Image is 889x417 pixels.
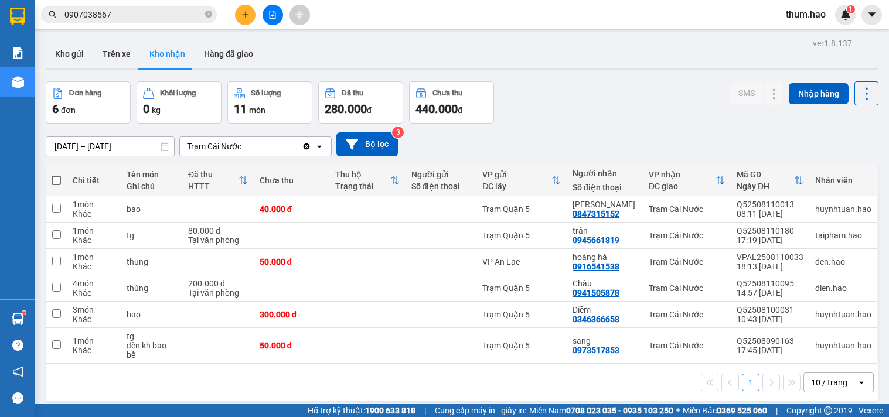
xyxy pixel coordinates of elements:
div: tg [127,331,176,341]
button: file-add [263,5,283,25]
div: Trạm Cái Nước [649,257,725,266]
div: Khối lượng [160,89,196,97]
strong: 0369 525 060 [717,406,767,415]
div: thung [127,257,176,266]
svg: open [315,142,324,151]
div: 0346366658 [573,315,619,324]
span: | [424,404,426,417]
div: 4 món [73,279,115,288]
button: Kho gửi [46,40,93,68]
div: 50.000 đ [260,257,324,266]
div: Khác [73,315,115,324]
div: ĐC lấy [482,182,551,191]
span: caret-down [867,9,877,20]
img: warehouse-icon [12,76,24,88]
button: Chưa thu440.000đ [409,81,494,124]
span: plus [241,11,250,19]
div: bao [127,204,176,214]
div: 80.000 đ [188,226,247,235]
div: Chưa thu [432,89,462,97]
div: huynhtuan.hao [815,341,871,350]
button: plus [235,5,256,25]
div: Trạm Quận 5 [482,283,561,293]
div: 3 món [73,305,115,315]
strong: 1900 633 818 [365,406,415,415]
div: Nhân viên [815,176,871,185]
span: 11 [234,102,247,116]
div: trân [573,226,637,235]
span: 6 [52,102,59,116]
div: Người gửi [411,170,471,179]
div: Q52508100031 [737,305,803,315]
div: 0973517853 [573,346,619,355]
div: 200.000 đ [188,279,247,288]
div: 0916541538 [573,262,619,271]
div: Đã thu [342,89,363,97]
div: den.hao [815,257,871,266]
div: Ghi chú [127,182,176,191]
div: Diễm [573,305,637,315]
div: Trạm Cái Nước [649,283,725,293]
button: 1 [742,374,759,391]
span: kg [152,105,161,115]
div: VPAL2508110033 [737,252,803,262]
th: Toggle SortBy [643,165,731,196]
div: dien.hao [815,283,871,293]
div: 17:19 [DATE] [737,235,803,245]
div: 18:13 [DATE] [737,262,803,271]
div: Q52508110013 [737,200,803,209]
span: Hỗ trợ kỹ thuật: [308,404,415,417]
div: 0941505878 [573,288,619,298]
div: 1 món [73,226,115,235]
img: warehouse-icon [12,313,24,325]
div: sang [573,336,637,346]
div: Châu [573,279,637,288]
div: thùng [127,283,176,293]
th: Toggle SortBy [329,165,406,196]
img: logo-vxr [10,8,25,25]
div: Thu hộ [335,170,390,179]
sup: 1 [847,5,855,13]
button: Đơn hàng6đơn [46,81,131,124]
div: 14:57 [DATE] [737,288,803,298]
div: Khác [73,209,115,218]
button: Đã thu280.000đ [318,81,403,124]
div: taipham.hao [815,231,871,240]
span: close-circle [205,11,212,18]
div: Đã thu [188,170,238,179]
div: Người nhận [573,169,637,178]
div: Q52508110095 [737,279,803,288]
div: Trạm Cái Nước [649,341,725,350]
div: Trạm Quận 5 [482,231,561,240]
img: solution-icon [12,47,24,59]
span: notification [12,366,23,377]
div: 50.000 đ [260,341,324,350]
button: Hàng đã giao [195,40,263,68]
div: 1 món [73,252,115,262]
button: Bộ lọc [336,132,398,156]
sup: 1 [22,311,26,315]
div: Khác [73,235,115,245]
div: Số điện thoại [573,183,637,192]
div: Khác [73,262,115,271]
span: 280.000 [325,102,367,116]
div: 17:45 [DATE] [737,346,803,355]
span: ⚪️ [676,408,680,413]
div: huynhtuan.hao [815,204,871,214]
span: thum.hao [776,7,835,22]
span: đ [367,105,372,115]
button: Trên xe [93,40,140,68]
span: search [49,11,57,19]
div: 08:11 [DATE] [737,209,803,218]
sup: 3 [392,127,404,138]
span: 0 [143,102,149,116]
div: Trạm Quận 5 [482,310,561,319]
span: Miền Nam [529,404,673,417]
div: 0945661819 [573,235,619,245]
button: SMS [729,83,764,104]
th: Toggle SortBy [476,165,567,196]
div: Chưa thu [260,176,324,185]
div: Số điện thoại [411,182,471,191]
span: 1 [849,5,853,13]
span: close-circle [205,9,212,20]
